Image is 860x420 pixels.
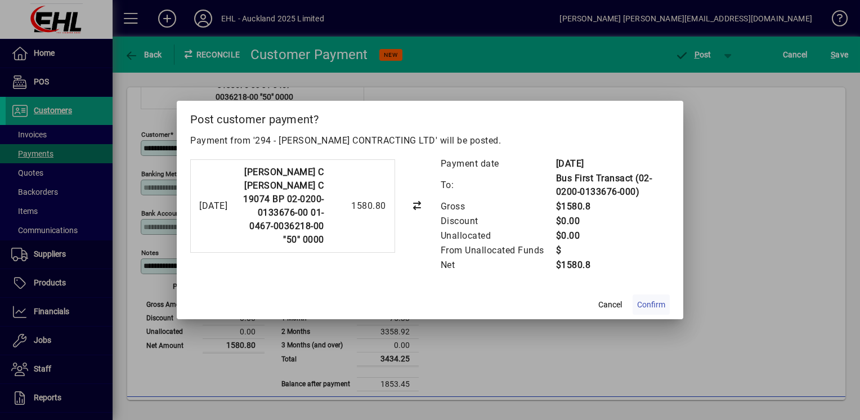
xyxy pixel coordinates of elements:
td: Net [440,258,556,272]
td: Bus First Transact (02-0200-0133676-000) [556,171,670,199]
td: $1580.8 [556,199,670,214]
p: Payment from '294 - [PERSON_NAME] CONTRACTING LTD' will be posted. [190,134,670,148]
button: Confirm [633,294,670,315]
span: Confirm [637,299,665,311]
td: $ [556,243,670,258]
td: Discount [440,214,556,229]
td: Gross [440,199,556,214]
div: [DATE] [199,199,227,213]
td: Payment date [440,157,556,171]
h2: Post customer payment? [177,101,683,133]
td: $1580.8 [556,258,670,272]
td: Unallocated [440,229,556,243]
td: $0.00 [556,214,670,229]
span: Cancel [598,299,622,311]
td: From Unallocated Funds [440,243,556,258]
div: 1580.80 [330,199,386,213]
td: [DATE] [556,157,670,171]
td: $0.00 [556,229,670,243]
button: Cancel [592,294,628,315]
td: To: [440,171,556,199]
strong: [PERSON_NAME] C [PERSON_NAME] C 19074 BP 02-0200-0133676-00 01-0467-0036218-00 "50" 0000 [243,167,324,245]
